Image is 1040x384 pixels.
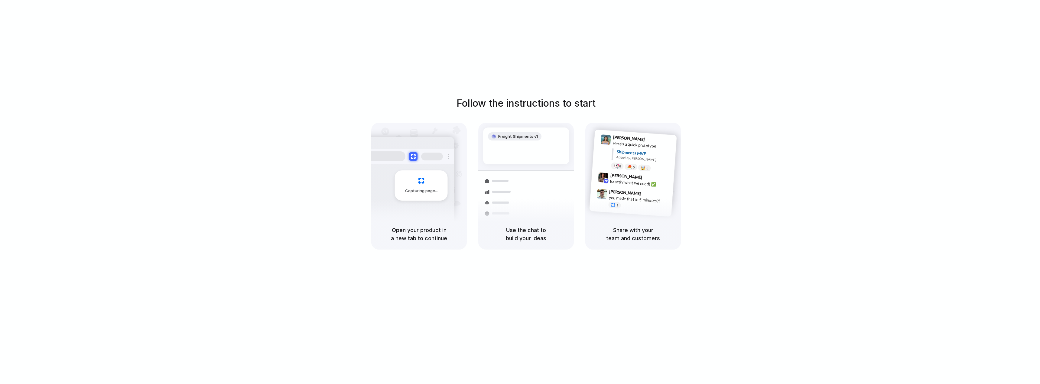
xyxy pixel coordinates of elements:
div: 🤯 [641,166,646,170]
h1: Follow the instructions to start [457,96,596,111]
div: Exactly what we need! ✅ [610,178,670,188]
span: 9:42 AM [644,175,656,182]
span: 9:47 AM [643,191,655,198]
div: Added by [PERSON_NAME] [616,155,672,163]
div: you made that in 5 minutes?! [609,194,669,205]
span: 1 [616,204,619,207]
span: 8 [619,165,621,168]
span: 3 [646,166,648,170]
div: Shipments MVP [616,149,672,159]
div: Here's a quick prototype [613,140,673,150]
h5: Share with your team and customers [593,226,674,242]
span: Capturing page [405,188,439,194]
h5: Open your product in a new tab to continue [379,226,460,242]
h5: Use the chat to build your ideas [486,226,567,242]
span: [PERSON_NAME] [610,172,642,181]
span: [PERSON_NAME] [609,188,641,197]
span: Freight Shipments v1 [498,134,538,140]
span: 5 [633,166,635,169]
span: [PERSON_NAME] [613,134,645,143]
span: 9:41 AM [647,137,659,144]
